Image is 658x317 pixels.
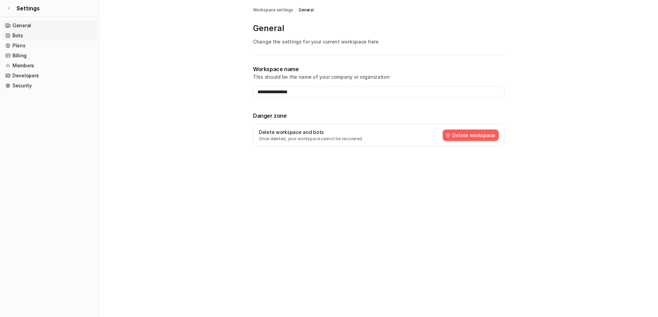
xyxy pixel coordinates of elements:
[253,73,505,80] p: This should be the name of your company or organization
[3,81,96,90] a: Security
[3,51,96,60] a: Billing
[253,7,293,13] a: Workspace settings
[3,41,96,50] a: Plans
[443,129,499,141] button: Delete workspace
[17,4,40,12] span: Settings
[3,31,96,40] a: Bots
[253,112,505,120] p: Danger zone
[295,7,297,13] span: /
[3,21,96,30] a: General
[253,38,505,45] p: Change the settings for your current workspace here
[3,71,96,80] a: Developers
[3,61,96,70] a: Members
[253,23,505,34] p: General
[299,7,313,13] a: General
[259,136,362,142] p: Once deleted, your workspace cannot be recovered
[259,128,362,136] p: Delete workspace and bots
[253,65,505,73] p: Workspace name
